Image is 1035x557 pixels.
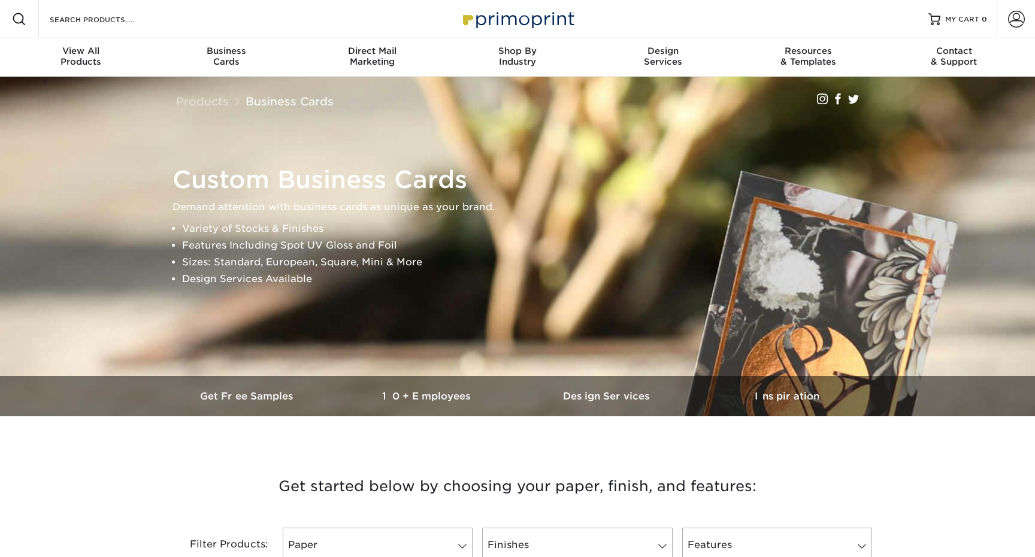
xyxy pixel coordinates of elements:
h1: Custom Business Cards [172,165,873,194]
div: Products [8,46,154,67]
a: Business Cards [246,95,334,108]
span: Shop By [445,46,591,56]
a: Contact& Support [881,38,1027,77]
p: Demand attention with business cards as unique as your brand. [172,199,873,216]
li: Variety of Stocks & Finishes [182,220,873,237]
a: BusinessCards [154,38,299,77]
div: Marketing [299,46,445,67]
span: View All [8,46,154,56]
input: SEARCH PRODUCTS..... [49,12,165,26]
span: Business [154,46,299,56]
span: Direct Mail [299,46,445,56]
span: Design [590,46,736,56]
li: Features Including Spot UV Gloss and Foil [182,237,873,254]
img: Primoprint [458,6,577,32]
h3: Design Services [517,390,697,402]
h3: Get started below by choosing your paper, finish, and features: [167,459,868,513]
div: Services [590,46,736,67]
div: & Templates [736,46,881,67]
a: Inspiration [697,376,877,416]
div: Industry [445,46,591,67]
li: Design Services Available [182,271,873,287]
div: Cards [154,46,299,67]
a: Design Services [517,376,697,416]
a: Products [176,95,229,108]
a: Resources& Templates [736,38,881,77]
span: Contact [881,46,1027,56]
a: Direct MailMarketing [299,38,445,77]
span: MY CART [945,14,979,25]
li: Sizes: Standard, European, Square, Mini & More [182,254,873,271]
a: Get Free Samples [158,376,338,416]
span: 0 [982,15,987,23]
a: View AllProducts [8,38,154,77]
div: & Support [881,46,1027,67]
iframe: Google Customer Reviews [3,520,102,553]
h3: Inspiration [697,390,877,402]
h3: 10+ Employees [338,390,517,402]
span: Resources [736,46,881,56]
a: Shop ByIndustry [445,38,591,77]
a: 10+ Employees [338,376,517,416]
a: DesignServices [590,38,736,77]
h3: Get Free Samples [158,390,338,402]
